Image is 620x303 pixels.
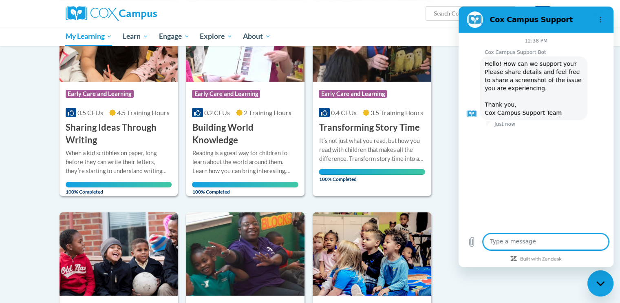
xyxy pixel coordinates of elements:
[433,9,498,18] input: Search Courses
[371,109,423,116] span: 3.5 Training Hours
[66,149,172,176] div: When a kid scribbles on paper, long before they can write their letters, theyʹre starting to unde...
[194,27,238,46] a: Explore
[319,121,419,134] h3: Transforming Story Time
[60,212,178,296] img: Course Logo
[459,7,613,267] iframe: Messaging window
[319,169,425,182] span: 100% Completed
[238,27,276,46] a: About
[192,182,298,187] div: Your progress
[319,169,425,175] div: Your progress
[244,109,291,116] span: 2 Training Hours
[77,109,103,116] span: 0.5 CEUs
[192,182,298,195] span: 100% Completed
[192,149,298,176] div: Reading is a great way for children to learn about the world around them. Learn how you can bring...
[204,109,230,116] span: 0.2 CEUs
[313,212,431,296] img: Course Logo
[117,27,154,46] a: Learn
[587,270,613,296] iframe: Button to launch messaging window, conversation in progress
[66,121,172,147] h3: Sharing Ideas Through Writing
[243,31,271,41] span: About
[123,31,148,41] span: Learn
[66,6,221,21] a: Cox Campus
[154,27,195,46] a: Engage
[66,182,172,195] span: 100% Completed
[159,31,190,41] span: Engage
[530,6,555,19] button: Account Settings
[65,31,112,41] span: My Learning
[66,90,134,98] span: Early Care and Learning
[53,27,567,46] div: Main menu
[186,212,304,296] img: Course Logo
[192,121,298,147] h3: Building World Knowledge
[60,27,118,46] a: My Learning
[117,109,170,116] span: 4.5 Training Hours
[66,6,157,21] img: Cox Campus
[66,182,172,187] div: Your progress
[192,90,260,98] span: Early Care and Learning
[319,90,387,98] span: Early Care and Learning
[319,136,425,163] div: Itʹs not just what you read, but how you read with children that makes all the difference. Transf...
[200,31,232,41] span: Explore
[331,109,357,116] span: 0.4 CEUs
